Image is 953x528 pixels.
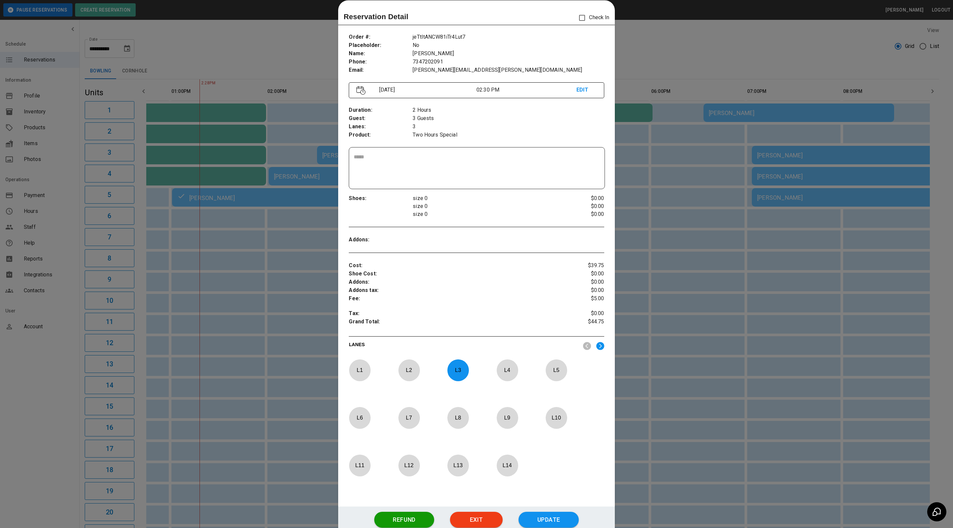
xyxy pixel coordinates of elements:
button: Refund [374,512,434,528]
p: Fee : [349,295,562,303]
p: Placeholder : [349,41,413,50]
p: Lanes : [349,123,413,131]
p: Cost : [349,262,562,270]
p: $0.00 [562,286,604,295]
p: L 4 [496,362,518,378]
p: L 7 [398,410,420,426]
p: L 14 [496,458,518,473]
p: Addons : [349,278,562,286]
img: right.svg [596,342,604,350]
p: 02:30 PM [476,86,576,94]
p: Grand Total : [349,318,562,328]
p: size 0 [413,210,562,218]
p: Check In [575,11,609,25]
p: jeTtItANCW81iTr4Lut7 [413,33,604,41]
p: 7347202091 [413,58,604,66]
p: L 6 [349,410,371,426]
p: $5.00 [562,295,604,303]
p: [PERSON_NAME][EMAIL_ADDRESS][PERSON_NAME][DOMAIN_NAME] [413,66,604,74]
p: Shoes : [349,194,413,203]
p: LANES [349,341,577,350]
p: Email : [349,66,413,74]
button: Exit [450,512,503,528]
p: L 3 [447,362,469,378]
p: Product : [349,131,413,139]
p: $39.75 [562,262,604,270]
p: L 5 [545,362,567,378]
p: Guest : [349,114,413,123]
p: Two Hours Special [413,131,604,139]
p: $44.75 [562,318,604,328]
p: L 2 [398,362,420,378]
p: size 0 [413,194,562,202]
p: Name : [349,50,413,58]
p: Duration : [349,106,413,114]
p: $0.00 [562,270,604,278]
p: L 12 [398,458,420,473]
p: L 9 [496,410,518,426]
p: size 0 [413,202,562,210]
p: Order # : [349,33,413,41]
p: Shoe Cost : [349,270,562,278]
p: EDIT [576,86,596,94]
p: L 13 [447,458,469,473]
p: [DATE] [377,86,476,94]
p: L 1 [349,362,371,378]
p: L 8 [447,410,469,426]
button: Update [519,512,579,528]
p: Phone : [349,58,413,66]
p: Addons : [349,236,413,244]
p: $0.00 [562,210,604,218]
p: 3 [413,123,604,131]
p: 2 Hours [413,106,604,114]
p: [PERSON_NAME] [413,50,604,58]
p: 3 Guests [413,114,604,123]
p: $0.00 [562,202,604,210]
p: $0.00 [562,278,604,286]
img: Vector [356,86,366,95]
p: Tax : [349,309,562,318]
p: No [413,41,604,50]
img: nav_left.svg [583,342,591,350]
p: L 11 [349,458,371,473]
p: Reservation Detail [343,11,408,22]
p: L 10 [545,410,567,426]
p: $0.00 [562,309,604,318]
p: Addons tax : [349,286,562,295]
p: $0.00 [562,194,604,202]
